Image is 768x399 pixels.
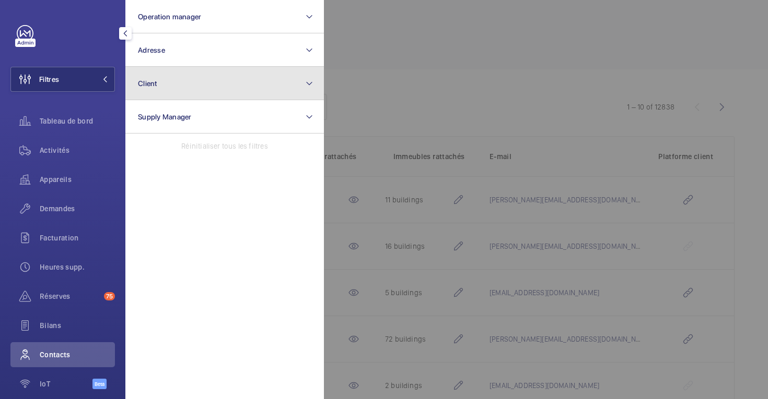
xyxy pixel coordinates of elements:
[40,174,115,185] span: Appareils
[40,291,100,301] span: Réserves
[10,67,115,92] button: Filtres
[40,320,115,331] span: Bilans
[40,349,115,360] span: Contacts
[40,379,92,389] span: IoT
[40,262,115,272] span: Heures supp.
[92,379,107,389] span: Beta
[40,145,115,155] span: Activités
[40,233,115,243] span: Facturation
[40,116,115,126] span: Tableau de bord
[104,292,115,300] span: 75
[39,74,59,84] span: Filtres
[40,203,115,214] span: Demandes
